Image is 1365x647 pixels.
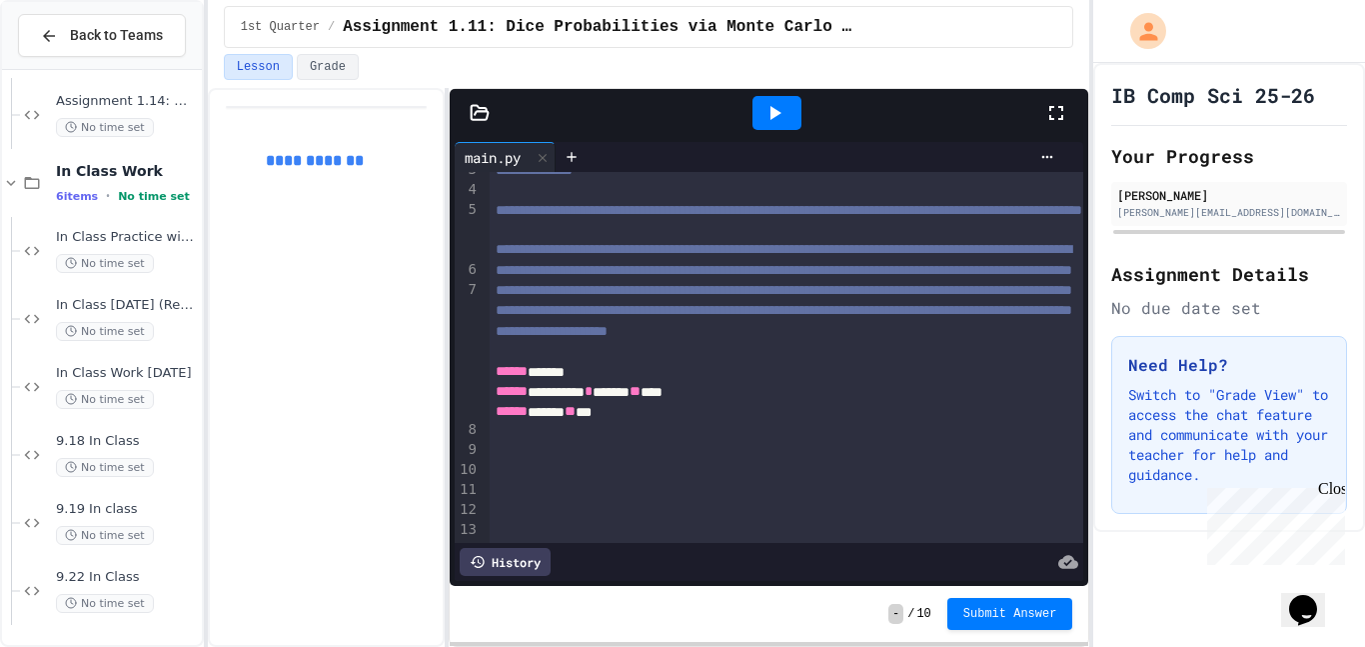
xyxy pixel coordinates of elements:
span: 9.22 In Class [56,569,198,586]
div: 8 [455,420,480,440]
div: 7 [455,280,480,421]
span: No time set [56,526,154,545]
span: Submit Answer [963,606,1057,622]
span: No time set [56,594,154,613]
p: Switch to "Grade View" to access the chat feature and communicate with your teacher for help and ... [1128,385,1330,485]
span: In Class Practice with Lists, [DATE] [56,229,198,246]
div: 13 [455,520,480,540]
div: 11 [455,480,480,500]
iframe: chat widget [1281,567,1345,627]
span: • [106,188,110,204]
span: In Class [DATE] (Recursion) [56,297,198,314]
h3: Need Help? [1128,353,1330,377]
div: My Account [1109,8,1171,54]
div: [PERSON_NAME] [1117,186,1341,204]
span: 10 [916,606,930,622]
span: Assignment 1.14: More Work with IP Address Data, Part 2 [56,93,198,110]
div: [PERSON_NAME][EMAIL_ADDRESS][DOMAIN_NAME] [1117,205,1341,220]
iframe: chat widget [1199,480,1345,565]
span: Assignment 1.11: Dice Probabilities via Monte Carlo Methods [343,15,854,39]
button: Submit Answer [947,598,1073,630]
div: main.py [455,147,531,168]
div: 12 [455,500,480,520]
span: / [907,606,914,622]
span: No time set [118,190,190,203]
div: main.py [455,142,556,172]
span: No time set [56,458,154,477]
div: No due date set [1111,296,1347,320]
div: History [460,548,551,576]
span: No time set [56,254,154,273]
span: In Class Work [DATE] [56,365,198,382]
button: Grade [297,54,359,80]
div: 4 [455,180,480,200]
div: Chat with us now!Close [8,8,138,127]
div: 9 [455,440,480,460]
span: 1st Quarter [241,19,320,35]
span: / [328,19,335,35]
button: Back to Teams [18,14,186,57]
span: No time set [56,390,154,409]
div: 10 [455,460,480,480]
span: No time set [56,118,154,137]
span: Back to Teams [70,25,163,46]
div: 6 [455,260,480,280]
span: In Class Work [56,162,198,180]
span: 6 items [56,190,98,203]
h1: IB Comp Sci 25-26 [1111,81,1315,109]
span: No time set [56,322,154,341]
span: - [888,604,903,624]
span: 9.18 In Class [56,433,198,450]
div: 5 [455,200,480,260]
button: Lesson [224,54,293,80]
h2: Assignment Details [1111,260,1347,288]
h2: Your Progress [1111,142,1347,170]
span: 9.19 In class [56,501,198,518]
